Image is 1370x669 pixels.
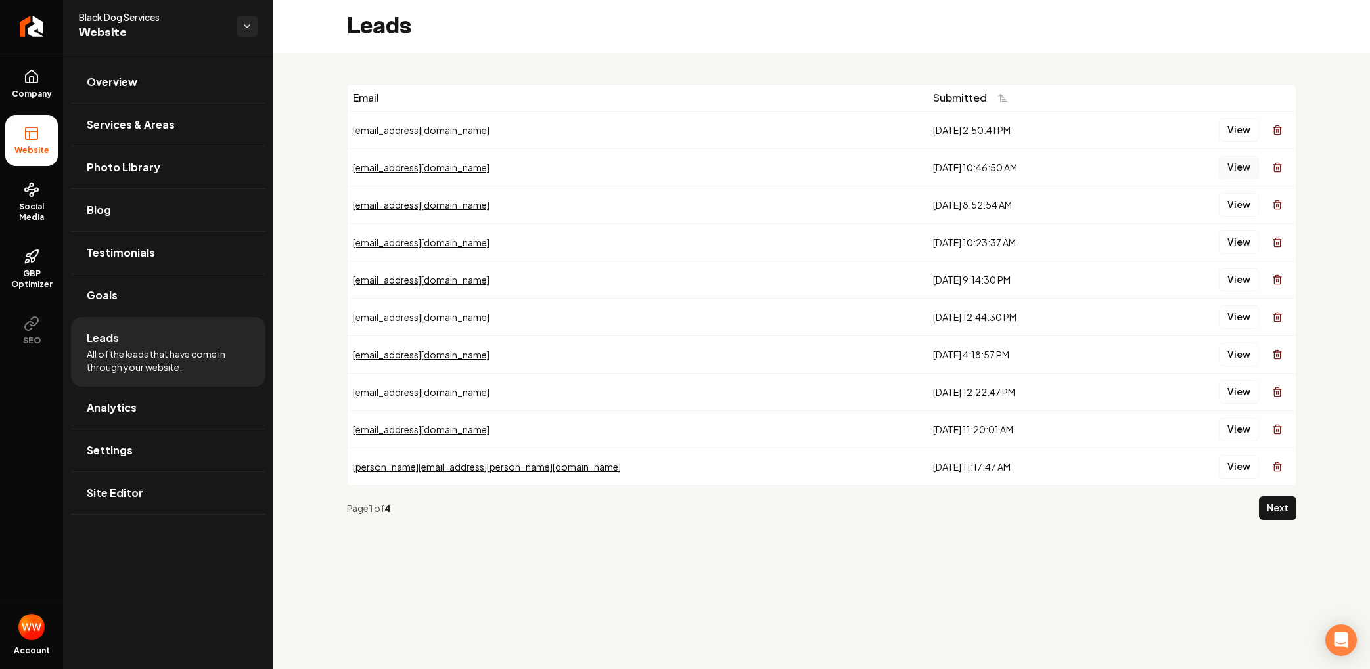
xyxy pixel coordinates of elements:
div: Email [353,90,923,106]
div: Open Intercom Messenger [1325,624,1357,656]
a: Site Editor [71,472,265,514]
button: View [1219,268,1259,291]
span: Settings [87,442,133,458]
div: [DATE] 8:52:54 AM [933,198,1120,211]
div: [DATE] 12:44:30 PM [933,311,1120,324]
div: [EMAIL_ADDRESS][DOMAIN_NAME] [353,273,923,286]
a: Settings [71,429,265,471]
span: Site Editor [87,485,143,501]
a: Overview [71,61,265,103]
div: [EMAIL_ADDRESS][DOMAIN_NAME] [353,423,923,436]
button: View [1219,305,1259,329]
span: Leads [87,330,119,346]
button: View [1219,193,1259,217]
div: [EMAIL_ADDRESS][DOMAIN_NAME] [353,123,923,137]
a: Goals [71,274,265,316]
span: Account [14,645,50,656]
button: Submitted [933,86,1016,110]
button: View [1219,343,1259,366]
strong: 1 [369,502,374,514]
div: [DATE] 9:14:30 PM [933,273,1120,286]
button: View [1219,380,1259,404]
a: Blog [71,189,265,231]
div: [EMAIL_ADDRESS][DOMAIN_NAME] [353,161,923,174]
div: [DATE] 11:20:01 AM [933,423,1120,436]
span: Submitted [933,90,987,106]
button: Next [1259,496,1296,520]
a: GBP Optimizer [5,238,58,300]
a: Analytics [71,387,265,429]
button: Open user button [18,614,45,640]
div: [EMAIL_ADDRESS][DOMAIN_NAME] [353,236,923,249]
div: [EMAIL_ADDRESS][DOMAIN_NAME] [353,311,923,324]
div: [DATE] 12:22:47 PM [933,385,1120,399]
a: Company [5,58,58,110]
span: Photo Library [87,160,160,175]
a: Social Media [5,171,58,233]
div: [DATE] 4:18:57 PM [933,348,1120,361]
span: Analytics [87,400,137,416]
span: Website [79,24,226,42]
div: [EMAIL_ADDRESS][DOMAIN_NAME] [353,198,923,211]
span: SEO [18,335,46,346]
a: Services & Areas [71,104,265,146]
span: Services & Areas [87,117,175,133]
span: Company [7,89,57,99]
span: of [374,502,384,514]
img: Rebolt Logo [20,16,44,37]
span: Page [347,502,369,514]
span: GBP Optimizer [5,269,58,290]
button: View [1219,230,1259,254]
img: Warner Wright [18,614,45,640]
button: View [1219,455,1259,479]
div: [DATE] 11:17:47 AM [933,460,1120,473]
span: Testimonials [87,245,155,261]
span: Goals [87,288,118,303]
a: Testimonials [71,232,265,274]
button: View [1219,418,1259,441]
div: [EMAIL_ADDRESS][DOMAIN_NAME] [353,348,923,361]
div: [DATE] 10:46:50 AM [933,161,1120,174]
div: [PERSON_NAME][EMAIL_ADDRESS][PERSON_NAME][DOMAIN_NAME] [353,460,923,473]
strong: 4 [384,502,391,514]
div: [EMAIL_ADDRESS][DOMAIN_NAME] [353,385,923,399]
span: Website [9,145,55,156]
span: Blog [87,202,111,218]
button: SEO [5,305,58,356]
span: Black Dog Services [79,11,226,24]
button: View [1219,118,1259,142]
span: Overview [87,74,137,90]
div: [DATE] 10:23:37 AM [933,236,1120,249]
a: Photo Library [71,146,265,188]
button: View [1219,156,1259,179]
span: All of the leads that have come in through your website. [87,347,250,374]
h2: Leads [347,13,411,39]
div: [DATE] 2:50:41 PM [933,123,1120,137]
span: Social Media [5,202,58,223]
